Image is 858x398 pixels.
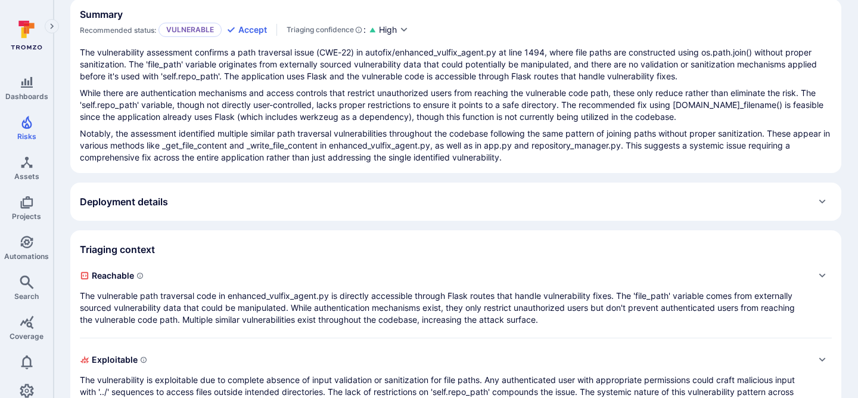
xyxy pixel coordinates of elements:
span: Recommended status: [80,26,156,35]
span: Search [14,292,39,301]
i: Expand navigation menu [48,21,56,32]
span: Risks [17,132,36,141]
p: The vulnerable path traversal code in enhanced_vulfix_agent.py is directly accessible through Fla... [80,290,808,326]
span: High [379,24,397,36]
div: Expand [80,266,832,326]
span: Projects [12,212,41,221]
button: High [379,24,409,36]
svg: Indicates if a vulnerability code, component, function or a library can actually be reached or in... [136,272,144,279]
span: Automations [4,252,49,261]
p: While there are authentication mechanisms and access controls that restrict unauthorized users fr... [80,87,832,123]
p: The vulnerability assessment confirms a path traversal issue (CWE-22) in autofix/enhanced_vulfix_... [80,47,832,82]
div: Expand [70,183,841,221]
p: Vulnerable [158,23,222,37]
h2: Triaging context [80,243,155,255]
span: Exploitable [80,350,808,369]
button: Expand navigation menu [45,19,59,33]
span: Assets [14,172,39,181]
span: Reachable [80,266,808,285]
span: Triaging confidence [287,24,354,36]
svg: AI Triaging Agent self-evaluates the confidence behind recommended status based on the depth and ... [355,24,362,36]
p: Notably, the assessment identified multiple similar path traversal vulnerabilities throughout the... [80,128,832,163]
button: Accept [226,24,267,36]
h2: Deployment details [80,196,168,208]
svg: Indicates if a vulnerability can be exploited by an attacker to gain unauthorized access, execute... [140,356,147,363]
h2: Summary [80,8,123,20]
span: Coverage [10,332,43,341]
span: Dashboards [5,92,48,101]
div: : [287,24,366,36]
